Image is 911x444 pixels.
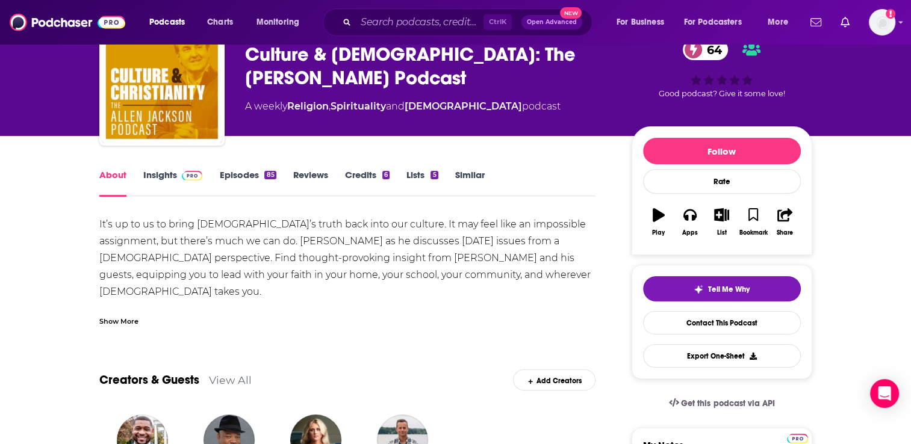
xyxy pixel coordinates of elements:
a: Episodes85 [219,169,276,197]
span: Tell Me Why [708,285,750,294]
span: and [386,100,405,112]
button: Follow [643,138,801,164]
div: Open Intercom Messenger [870,379,899,408]
a: Religion [287,100,329,112]
input: Search podcasts, credits, & more... [356,13,483,32]
img: tell me why sparkle [694,285,703,294]
a: Show notifications dropdown [806,12,826,32]
div: List [717,229,727,236]
div: Search podcasts, credits, & more... [334,8,604,36]
a: Reviews [293,169,328,197]
span: Logged in as BenLaurro [869,9,895,35]
div: Share [777,229,793,236]
span: Ctrl K [483,14,512,30]
button: open menu [608,13,679,32]
a: Get this podcast via API [659,389,785,418]
img: Podchaser - Follow, Share and Rate Podcasts [10,11,125,34]
button: Bookmark [738,200,769,244]
img: Podchaser Pro [787,434,808,443]
span: 64 [695,39,728,60]
a: Pro website [787,432,808,443]
span: New [560,7,582,19]
img: Culture & Christianity: The Allen Jackson Podcast [102,23,222,143]
a: Spirituality [331,100,386,112]
span: Get this podcast via API [681,398,774,409]
span: Open Advanced [527,19,577,25]
a: View All [209,374,252,386]
a: Lists5 [406,169,438,197]
div: Apps [682,229,698,236]
button: open menu [759,13,803,32]
a: [DEMOGRAPHIC_DATA] [405,100,522,112]
button: open menu [676,13,759,32]
div: 6 [382,171,390,179]
img: User Profile [869,9,895,35]
span: For Podcasters [684,14,742,31]
span: Monitoring [257,14,299,31]
a: Similar [455,169,485,197]
span: Charts [207,14,233,31]
span: Podcasts [149,14,185,31]
span: More [768,14,788,31]
button: Export One-Sheet [643,344,801,368]
button: Play [643,200,674,244]
a: InsightsPodchaser Pro [143,169,203,197]
a: Charts [199,13,240,32]
div: Rate [643,169,801,194]
a: Creators & Guests [99,372,199,387]
span: , [329,100,331,112]
span: Good podcast? Give it some love! [659,89,785,98]
a: Contact This Podcast [643,311,801,335]
svg: Add a profile image [886,9,895,19]
button: Apps [674,200,706,244]
div: A weekly podcast [245,99,561,114]
img: Podchaser Pro [182,171,203,180]
a: 64 [683,39,728,60]
div: Play [652,229,665,236]
button: open menu [141,13,201,32]
button: Share [769,200,800,244]
div: Bookmark [739,229,767,236]
div: It’s up to us to bring [DEMOGRAPHIC_DATA]’s truth back into our culture. It may feel like an impo... [99,216,596,334]
button: tell me why sparkleTell Me Why [643,276,801,301]
button: Open AdvancedNew [521,15,582,29]
div: 64Good podcast? Give it some love! [632,31,812,106]
div: 5 [431,171,438,179]
button: open menu [248,13,315,32]
div: 85 [264,171,276,179]
a: Show notifications dropdown [836,12,854,32]
button: List [706,200,737,244]
span: For Business [617,14,664,31]
a: About [99,169,126,197]
a: Credits6 [345,169,390,197]
div: Add Creators [513,369,595,390]
button: Show profile menu [869,9,895,35]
